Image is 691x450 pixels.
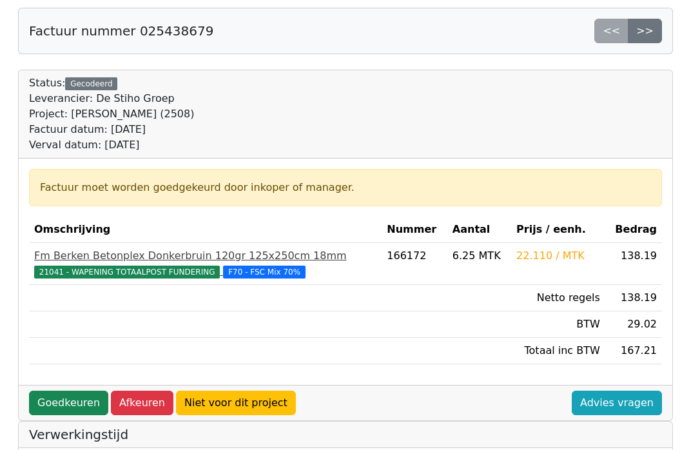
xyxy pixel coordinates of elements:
div: Status: [29,75,194,153]
th: Aantal [447,217,511,243]
td: 167.21 [605,338,662,364]
div: Fm Berken Betonplex Donkerbruin 120gr 125x250cm 18mm [34,248,376,264]
a: >> [628,19,662,43]
th: Prijs / eenh. [511,217,605,243]
td: BTW [511,311,605,338]
td: Totaal inc BTW [511,338,605,364]
a: Advies vragen [572,391,662,415]
div: 22.110 / MTK [516,248,600,264]
span: 21041 - WAPENING TOTAALPOST FUNDERING [34,266,220,279]
h5: Verwerkingstijd [29,427,662,442]
td: 166172 [382,243,447,285]
td: 138.19 [605,243,662,285]
a: Afkeuren [111,391,173,415]
h5: Factuur nummer 025438679 [29,23,213,39]
span: F70 - FSC Mix 70% [223,266,306,279]
div: Gecodeerd [65,77,117,90]
td: 29.02 [605,311,662,338]
div: Factuur datum: [DATE] [29,122,194,137]
div: 6.25 MTK [453,248,506,264]
th: Nummer [382,217,447,243]
td: Netto regels [511,285,605,311]
a: Fm Berken Betonplex Donkerbruin 120gr 125x250cm 18mm21041 - WAPENING TOTAALPOST FUNDERING F70 - F... [34,248,376,279]
div: Leverancier: De Stiho Groep [29,91,194,106]
div: Verval datum: [DATE] [29,137,194,153]
div: Factuur moet worden goedgekeurd door inkoper of manager. [40,180,651,195]
a: Goedkeuren [29,391,108,415]
td: 138.19 [605,285,662,311]
a: Niet voor dit project [176,391,296,415]
div: Project: [PERSON_NAME] (2508) [29,106,194,122]
th: Bedrag [605,217,662,243]
th: Omschrijving [29,217,382,243]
